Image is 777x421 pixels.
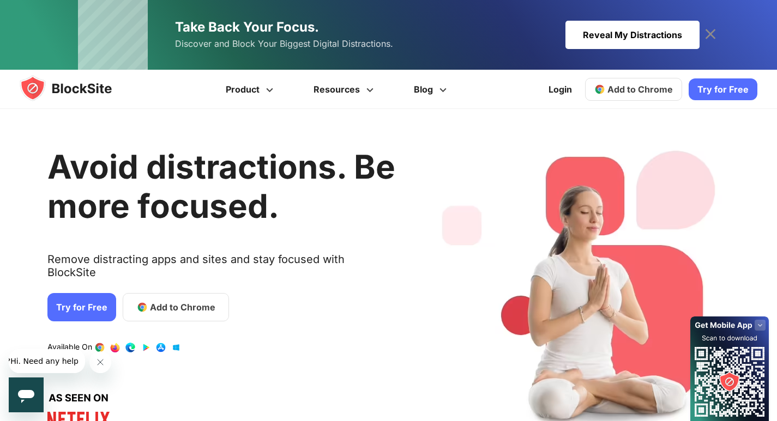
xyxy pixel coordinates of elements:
img: blocksite-icon.5d769676.svg [20,75,133,101]
span: Add to Chrome [607,84,673,95]
a: Try for Free [689,78,757,100]
span: Take Back Your Focus. [175,19,319,35]
div: Reveal My Distractions [565,21,700,49]
iframe: לחצן לפתיחת חלון הודעות הטקסט [9,377,44,412]
a: Product [207,70,295,109]
text: Available On [47,342,92,353]
span: Add to Chrome [150,301,215,314]
a: Try for Free [47,293,116,321]
a: Add to Chrome [123,293,229,321]
a: Blog [395,70,468,109]
img: chrome-icon.svg [594,84,605,95]
a: Add to Chrome [585,78,682,101]
h1: Avoid distractions. Be more focused. [47,147,395,225]
a: Login [542,76,579,102]
span: Discover and Block Your Biggest Digital Distractions. [175,36,393,52]
iframe: הודעה מהחברה [9,349,85,373]
a: Resources [295,70,395,109]
text: Remove distracting apps and sites and stay focused with BlockSite [47,253,395,288]
iframe: סגור הודעה [89,351,111,373]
